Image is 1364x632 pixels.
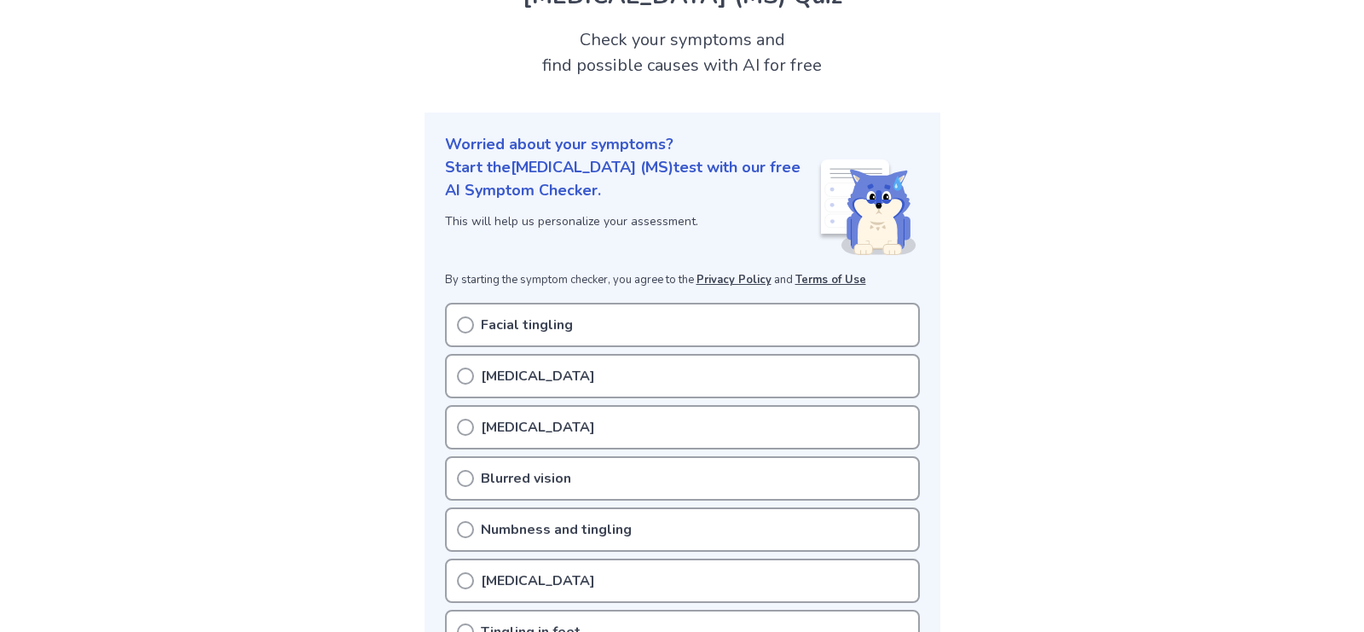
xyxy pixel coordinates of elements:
[445,156,818,202] p: Start the [MEDICAL_DATA] (MS) test with our free AI Symptom Checker.
[481,468,571,489] p: Blurred vision
[481,519,632,540] p: Numbness and tingling
[818,159,916,255] img: Shiba
[445,272,920,289] p: By starting the symptom checker, you agree to the and
[795,272,866,287] a: Terms of Use
[481,571,595,591] p: [MEDICAL_DATA]
[481,315,573,335] p: Facial tingling
[481,366,595,386] p: [MEDICAL_DATA]
[445,133,920,156] p: Worried about your symptoms?
[425,27,940,78] h2: Check your symptoms and find possible causes with AI for free
[481,417,595,438] p: [MEDICAL_DATA]
[445,212,818,230] p: This will help us personalize your assessment.
[696,272,772,287] a: Privacy Policy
